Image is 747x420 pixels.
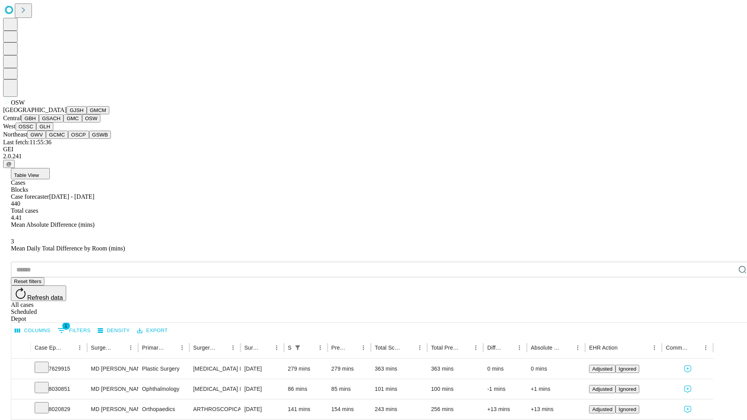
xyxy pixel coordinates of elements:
button: GCMC [46,131,68,139]
div: Surgery Date [244,345,260,351]
button: Sort [689,342,700,353]
div: +1 mins [531,379,581,399]
button: Menu [177,342,188,353]
button: Menu [514,342,525,353]
div: Total Predicted Duration [431,345,459,351]
div: 0 mins [487,359,523,379]
div: [MEDICAL_DATA] NECK WITH PLATYSMAL FLAP [193,359,237,379]
button: GMCM [87,106,109,114]
button: Sort [114,342,125,353]
button: Menu [470,342,481,353]
span: Northeast [3,131,27,138]
button: Sort [63,342,74,353]
div: +13 mins [531,399,581,419]
div: 256 mins [431,399,480,419]
button: Menu [271,342,282,353]
button: Ignored [615,365,639,373]
div: MD [PERSON_NAME] [91,379,134,399]
div: Comments [666,345,688,351]
div: Orthopaedics [142,399,185,419]
button: GWV [27,131,46,139]
div: [MEDICAL_DATA] MECHANICAL [MEDICAL_DATA] APPROACH [193,379,237,399]
button: Sort [403,342,414,353]
button: Expand [15,383,27,396]
button: Sort [561,342,572,353]
span: Central [3,115,21,121]
button: Menu [125,342,136,353]
div: [DATE] [244,399,280,419]
button: GBH [21,114,39,122]
button: Menu [414,342,425,353]
button: OSCP [68,131,89,139]
div: Total Scheduled Duration [375,345,403,351]
span: Last fetch: 11:55:36 [3,139,51,145]
button: Expand [15,362,27,376]
button: Show filters [292,342,303,353]
button: Adjusted [589,365,615,373]
div: 154 mins [331,399,367,419]
div: Scheduled In Room Duration [288,345,291,351]
div: GEI [3,146,744,153]
span: Adjusted [592,406,612,412]
div: 363 mins [375,359,423,379]
button: Menu [358,342,369,353]
button: Sort [503,342,514,353]
button: Show filters [56,324,93,337]
div: 86 mins [288,379,324,399]
div: [DATE] [244,359,280,379]
button: Sort [166,342,177,353]
button: Adjusted [589,405,615,413]
div: MD [PERSON_NAME] [PERSON_NAME] [91,399,134,419]
span: Ignored [619,386,636,392]
button: Menu [315,342,326,353]
div: MD [PERSON_NAME] [PERSON_NAME] Md [91,359,134,379]
button: GSWB [89,131,111,139]
div: 100 mins [431,379,480,399]
button: Sort [260,342,271,353]
div: Surgery Name [193,345,216,351]
div: Ophthalmology [142,379,185,399]
div: 141 mins [288,399,324,419]
span: OSW [11,99,25,106]
span: Refresh data [27,294,63,301]
button: Menu [228,342,238,353]
div: EHR Action [589,345,617,351]
div: 7629915 [35,359,83,379]
button: Menu [74,342,85,353]
button: Expand [15,403,27,416]
span: Ignored [619,406,636,412]
button: Select columns [13,325,53,337]
button: Sort [618,342,629,353]
button: Menu [649,342,660,353]
button: Export [135,325,170,337]
div: Plastic Surgery [142,359,185,379]
span: [GEOGRAPHIC_DATA] [3,107,67,113]
div: +13 mins [487,399,523,419]
div: Surgeon Name [91,345,114,351]
span: Adjusted [592,386,612,392]
button: Reset filters [11,277,44,285]
div: Absolute Difference [531,345,561,351]
button: @ [3,160,15,168]
button: Density [96,325,132,337]
div: [DATE] [244,379,280,399]
div: Case Epic Id [35,345,63,351]
span: Adjusted [592,366,612,372]
button: GMC [63,114,82,122]
button: GSACH [39,114,63,122]
div: -1 mins [487,379,523,399]
button: Adjusted [589,385,615,393]
span: 4.41 [11,214,22,221]
span: Total cases [11,207,38,214]
button: Menu [700,342,711,353]
div: 101 mins [375,379,423,399]
button: GLH [36,122,53,131]
span: Case forecaster [11,193,49,200]
button: Sort [304,342,315,353]
span: 3 [11,238,14,245]
span: Ignored [619,366,636,372]
div: 1 active filter [292,342,303,353]
span: 440 [11,200,20,207]
button: OSW [82,114,101,122]
button: Table View [11,168,50,179]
